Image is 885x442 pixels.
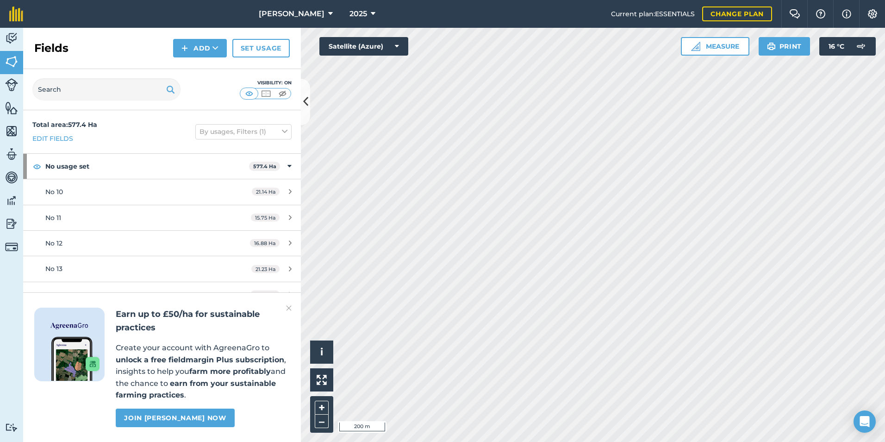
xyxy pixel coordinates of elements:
[243,89,255,98] img: svg+xml;base64,PHN2ZyB4bWxucz0iaHR0cDovL3d3dy53My5vcmcvMjAwMC9zdmciIHdpZHRoPSI1MCIgaGVpZ2h0PSI0MC...
[32,133,73,144] a: Edit fields
[759,37,810,56] button: Print
[5,147,18,161] img: svg+xml;base64,PD94bWwgdmVyc2lvbj0iMS4wIiBlbmNvZGluZz0idXRmLTgiPz4KPCEtLSBHZW5lcmF0b3I6IEFkb2JlIE...
[702,6,772,21] a: Change plan
[23,256,301,281] a: No 1321.23 Ha
[45,265,62,273] span: No 13
[286,303,292,314] img: svg+xml;base64,PHN2ZyB4bWxucz0iaHR0cDovL3d3dy53My5vcmcvMjAwMC9zdmciIHdpZHRoPSIyMiIgaGVpZ2h0PSIzMC...
[116,355,284,364] strong: unlock a free fieldmargin Plus subscription
[829,37,844,56] span: 16 ° C
[320,346,323,358] span: i
[259,8,324,19] span: [PERSON_NAME]
[5,55,18,69] img: svg+xml;base64,PHN2ZyB4bWxucz0iaHR0cDovL3d3dy53My5vcmcvMjAwMC9zdmciIHdpZHRoPSI1NiIgaGVpZ2h0PSI2MC...
[5,124,18,138] img: svg+xml;base64,PHN2ZyB4bWxucz0iaHR0cDovL3d3dy53My5vcmcvMjAwMC9zdmciIHdpZHRoPSI1NiIgaGVpZ2h0PSI2MC...
[45,290,63,299] span: No 14
[867,9,878,19] img: A cog icon
[253,163,276,170] strong: 577.4 Ha
[310,341,333,364] button: i
[116,342,290,401] p: Create your account with AgreenaGro to , insights to help you and the chance to .
[250,290,280,298] span: 16.56 Ha
[789,9,800,19] img: Two speech bubbles overlapping with the left bubble in the forefront
[33,161,41,172] img: svg+xml;base64,PHN2ZyB4bWxucz0iaHR0cDovL3d3dy53My5vcmcvMjAwMC9zdmciIHdpZHRoPSIxOCIgaGVpZ2h0PSIyNC...
[5,240,18,253] img: svg+xml;base64,PD94bWwgdmVyc2lvbj0iMS4wIiBlbmNvZGluZz0idXRmLTgiPz4KPCEtLSBHZW5lcmF0b3I6IEFkb2JlIE...
[116,409,234,427] a: Join [PERSON_NAME] now
[5,423,18,432] img: svg+xml;base64,PD94bWwgdmVyc2lvbj0iMS4wIiBlbmNvZGluZz0idXRmLTgiPz4KPCEtLSBHZW5lcmF0b3I6IEFkb2JlIE...
[681,37,749,56] button: Measure
[252,188,280,196] span: 21.14 Ha
[5,101,18,115] img: svg+xml;base64,PHN2ZyB4bWxucz0iaHR0cDovL3d3dy53My5vcmcvMjAwMC9zdmciIHdpZHRoPSI1NiIgaGVpZ2h0PSI2MC...
[9,6,23,21] img: fieldmargin Logo
[240,79,292,87] div: Visibility: On
[166,84,175,95] img: svg+xml;base64,PHN2ZyB4bWxucz0iaHR0cDovL3d3dy53My5vcmcvMjAwMC9zdmciIHdpZHRoPSIxOSIgaGVpZ2h0PSIyNC...
[317,375,327,385] img: Four arrows, one pointing top left, one top right, one bottom right and the last bottom left
[23,231,301,256] a: No 1216.88 Ha
[5,32,18,45] img: svg+xml;base64,PD94bWwgdmVyc2lvbj0iMS4wIiBlbmNvZGluZz0idXRmLTgiPz4KPCEtLSBHZW5lcmF0b3I6IEFkb2JlIE...
[349,8,367,19] span: 2025
[260,89,272,98] img: svg+xml;base64,PHN2ZyB4bWxucz0iaHR0cDovL3d3dy53My5vcmcvMjAwMC9zdmciIHdpZHRoPSI1MCIgaGVpZ2h0PSI0MC...
[45,154,249,179] strong: No usage set
[5,78,18,91] img: svg+xml;base64,PD94bWwgdmVyc2lvbj0iMS4wIiBlbmNvZGluZz0idXRmLTgiPz4KPCEtLSBHZW5lcmF0b3I6IEFkb2JlIE...
[611,9,695,19] span: Current plan : ESSENTIALS
[691,42,700,51] img: Ruler icon
[250,239,280,247] span: 16.88 Ha
[116,379,276,400] strong: earn from your sustainable farming practices
[854,410,876,433] div: Open Intercom Messenger
[32,120,97,129] strong: Total area : 577.4 Ha
[189,367,271,376] strong: farm more profitably
[45,214,61,222] span: No 11
[277,89,288,98] img: svg+xml;base64,PHN2ZyB4bWxucz0iaHR0cDovL3d3dy53My5vcmcvMjAwMC9zdmciIHdpZHRoPSI1MCIgaGVpZ2h0PSI0MC...
[819,37,876,56] button: 16 °C
[5,217,18,231] img: svg+xml;base64,PD94bWwgdmVyc2lvbj0iMS4wIiBlbmNvZGluZz0idXRmLTgiPz4KPCEtLSBHZW5lcmF0b3I6IEFkb2JlIE...
[852,37,870,56] img: svg+xml;base64,PD94bWwgdmVyc2lvbj0iMS4wIiBlbmNvZGluZz0idXRmLTgiPz4KPCEtLSBHZW5lcmF0b3I6IEFkb2JlIE...
[767,41,776,52] img: svg+xml;base64,PHN2ZyB4bWxucz0iaHR0cDovL3d3dy53My5vcmcvMjAwMC9zdmciIHdpZHRoPSIxOSIgaGVpZ2h0PSIyNC...
[116,308,290,335] h2: Earn up to £50/ha for sustainable practices
[251,265,280,273] span: 21.23 Ha
[195,124,292,139] button: By usages, Filters (1)
[45,188,63,196] span: No 10
[232,39,290,57] a: Set usage
[842,8,851,19] img: svg+xml;base64,PHN2ZyB4bWxucz0iaHR0cDovL3d3dy53My5vcmcvMjAwMC9zdmciIHdpZHRoPSIxNyIgaGVpZ2h0PSIxNy...
[315,415,329,428] button: –
[815,9,826,19] img: A question mark icon
[23,282,301,307] a: No 1416.56 Ha
[181,43,188,54] img: svg+xml;base64,PHN2ZyB4bWxucz0iaHR0cDovL3d3dy53My5vcmcvMjAwMC9zdmciIHdpZHRoPSIxNCIgaGVpZ2h0PSIyNC...
[23,154,301,179] div: No usage set577.4 Ha
[251,214,280,221] span: 15.75 Ha
[23,179,301,204] a: No 1021.14 Ha
[34,41,69,56] h2: Fields
[5,194,18,208] img: svg+xml;base64,PD94bWwgdmVyc2lvbj0iMS4wIiBlbmNvZGluZz0idXRmLTgiPz4KPCEtLSBHZW5lcmF0b3I6IEFkb2JlIE...
[173,39,227,57] button: Add
[45,239,62,247] span: No 12
[32,78,181,101] input: Search
[5,170,18,184] img: svg+xml;base64,PD94bWwgdmVyc2lvbj0iMS4wIiBlbmNvZGluZz0idXRmLTgiPz4KPCEtLSBHZW5lcmF0b3I6IEFkb2JlIE...
[319,37,408,56] button: Satellite (Azure)
[315,401,329,415] button: +
[23,205,301,230] a: No 1115.75 Ha
[51,337,100,381] img: Screenshot of the Gro app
